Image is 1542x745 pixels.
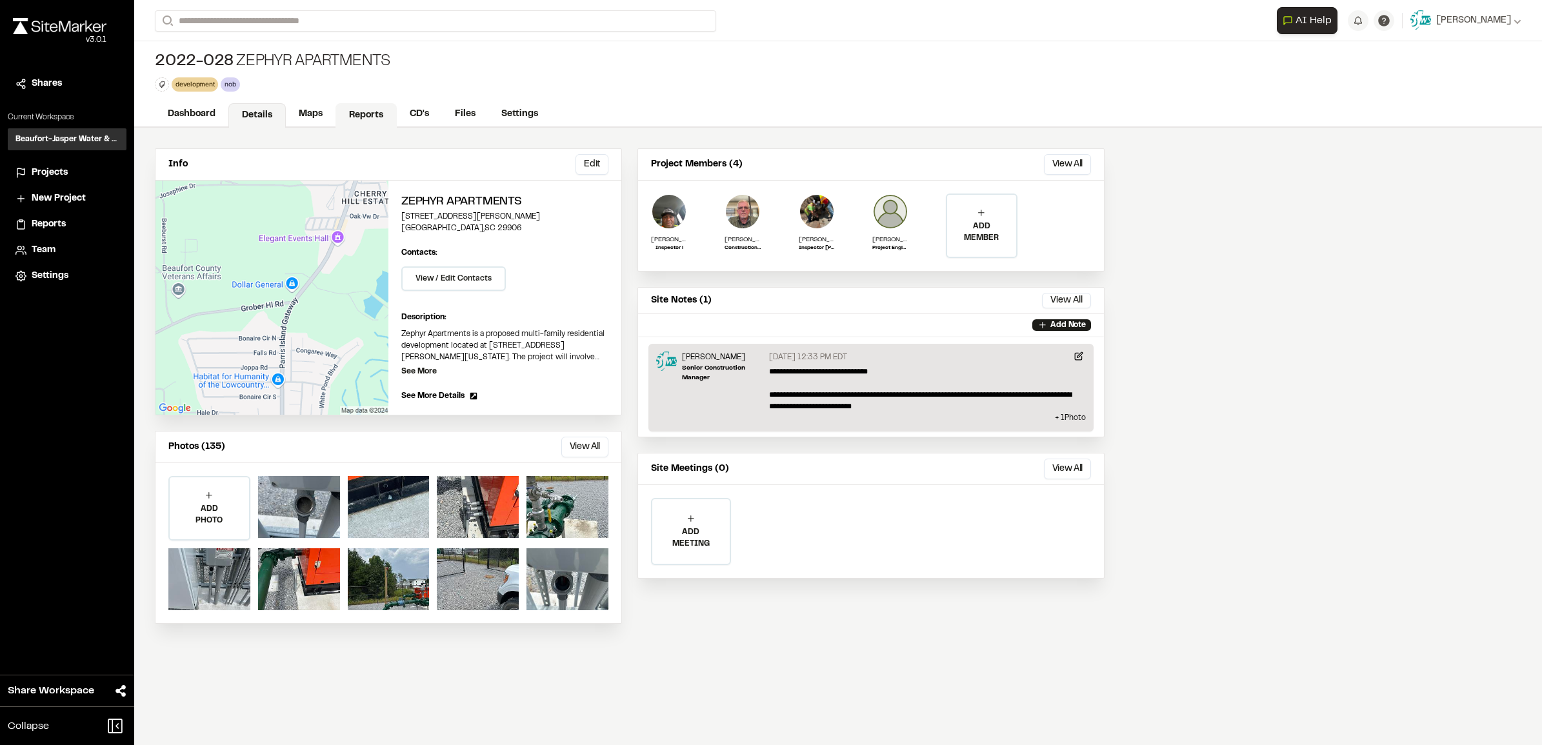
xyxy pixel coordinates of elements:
img: Maurice. T. Burries Sr. [651,194,687,230]
a: Dashboard [155,102,228,126]
p: ADD MEMBER [947,221,1016,244]
p: Info [168,157,188,172]
p: Site Meetings (0) [651,462,729,476]
p: Photos (135) [168,440,225,454]
img: User [1410,10,1431,31]
span: AI Help [1296,13,1332,28]
div: Zephyr Apartments [155,52,390,72]
p: Description: [401,312,608,323]
p: Contacts: [401,247,437,259]
p: Inspector [PERSON_NAME] [799,244,835,252]
span: Projects [32,166,68,180]
p: [PERSON_NAME] [682,352,764,363]
p: Zephyr Apartments is a proposed multi-family residential development located at [STREET_ADDRESS][... [401,328,608,363]
a: Settings [488,102,551,126]
a: Shares [15,77,119,91]
a: Reports [335,103,397,128]
button: View All [1044,459,1091,479]
p: Project Engineer [872,244,908,252]
a: Reports [15,217,119,232]
img: Mahathi Bhooshi [872,194,908,230]
p: Project Members (4) [651,157,743,172]
button: View All [561,437,608,457]
span: Team [32,243,55,257]
p: Senior Construction Manager [682,363,764,382]
span: New Project [32,192,86,206]
a: Details [228,103,286,128]
h2: Zephyr Apartments [401,194,608,211]
p: [DATE] 12:33 PM EDT [769,352,847,363]
button: Edit [576,154,608,175]
button: View All [1044,154,1091,175]
img: Justin Burke [799,194,835,230]
span: See More Details [401,390,465,402]
p: [PERSON_NAME] [799,235,835,244]
button: Open AI Assistant [1277,7,1337,34]
button: View / Edit Contacts [401,266,506,291]
a: Projects [15,166,119,180]
div: Open AI Assistant [1277,7,1343,34]
p: + 1 Photo [656,412,1086,424]
span: Reports [32,217,66,232]
p: [PERSON_NAME] [725,235,761,244]
div: development [172,77,218,91]
div: nob [221,77,239,91]
button: [PERSON_NAME] [1410,10,1521,31]
p: ADD MEETING [652,526,730,550]
span: Share Workspace [8,683,94,699]
img: Chris McVey [725,194,761,230]
p: See More [401,366,437,377]
p: ADD PHOTO [170,503,249,526]
span: Settings [32,269,68,283]
span: [PERSON_NAME] [1436,14,1511,28]
p: Site Notes (1) [651,293,712,308]
button: View All [1042,293,1091,308]
a: Maps [286,102,335,126]
p: [STREET_ADDRESS][PERSON_NAME] [401,211,608,223]
a: CD's [397,102,442,126]
button: Search [155,10,178,32]
button: Edit Tags [155,77,169,92]
img: rebrand.png [13,18,106,34]
span: Shares [32,77,62,91]
a: Files [442,102,488,126]
span: 2022-028 [155,52,234,72]
p: [GEOGRAPHIC_DATA] , SC 29906 [401,223,608,234]
div: Oh geez...please don't... [13,34,106,46]
a: New Project [15,192,119,206]
img: Jason Quick [656,352,677,372]
p: Add Note [1050,319,1086,331]
p: [PERSON_NAME]. [PERSON_NAME] [651,235,687,244]
p: Construction Supervisor [725,244,761,252]
p: Inspector l [651,244,687,252]
a: Team [15,243,119,257]
h3: Beaufort-Jasper Water & Sewer Authority [15,134,119,145]
a: Settings [15,269,119,283]
span: Collapse [8,719,49,734]
p: [PERSON_NAME] [872,235,908,244]
p: Current Workspace [8,112,126,123]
